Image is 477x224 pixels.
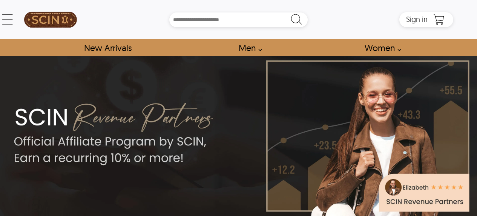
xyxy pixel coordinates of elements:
[75,39,140,56] a: Shop New Arrivals
[406,14,428,24] span: Sign in
[24,4,77,36] img: SCIN
[406,17,428,23] a: Sign in
[356,39,405,56] a: Shop Women Leather Jackets
[230,39,266,56] a: shop men's leather jackets
[431,14,446,25] a: Shopping Cart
